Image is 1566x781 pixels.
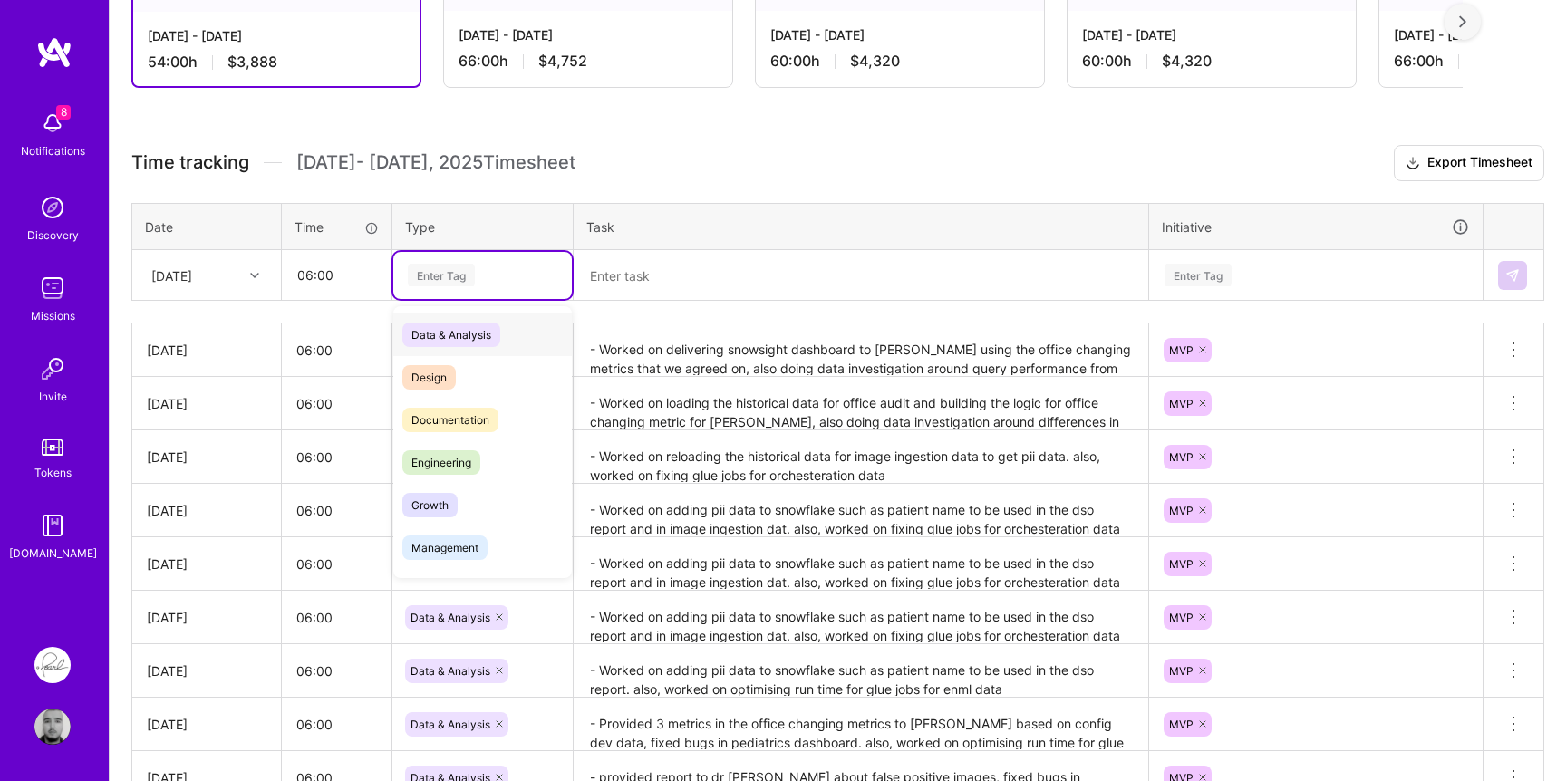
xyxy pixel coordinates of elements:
[282,433,391,481] input: HH:MM
[575,699,1146,749] textarea: - Provided 3 metrics in the office changing metrics to [PERSON_NAME] based on config dev data, fi...
[283,251,391,299] input: HH:MM
[39,387,67,406] div: Invite
[770,52,1029,71] div: 60:00 h
[21,141,85,160] div: Notifications
[1169,450,1194,464] span: MVP
[1162,52,1212,71] span: $4,320
[148,53,405,72] div: 54:00 h
[1169,343,1194,357] span: MVP
[575,486,1146,535] textarea: - Worked on adding pii data to snowflake such as patient name to be used in the dso report and in...
[34,189,71,226] img: discovery
[1082,52,1341,71] div: 60:00 h
[402,493,458,517] span: Growth
[132,203,282,250] th: Date
[296,151,575,174] span: [DATE] - [DATE] , 2025 Timesheet
[575,432,1146,482] textarea: - Worked on reloading the historical data for image ingestion data to get pii data. also, worked ...
[1169,611,1194,624] span: MVP
[147,448,266,467] div: [DATE]
[34,647,71,683] img: Pearl: Data Science Team
[411,664,490,678] span: Data & Analysis
[459,25,718,44] div: [DATE] - [DATE]
[402,323,500,347] span: Data & Analysis
[402,535,488,560] span: Management
[30,647,75,683] a: Pearl: Data Science Team
[1459,15,1466,28] img: right
[1406,154,1420,173] i: icon Download
[1162,217,1470,237] div: Initiative
[34,270,71,306] img: teamwork
[575,593,1146,642] textarea: - Worked on adding pii data to snowflake such as patient name to be used in the dso report and in...
[56,105,71,120] span: 8
[459,52,718,71] div: 66:00 h
[282,380,391,428] input: HH:MM
[411,718,490,731] span: Data & Analysis
[408,261,475,289] div: Enter Tag
[1505,268,1520,283] img: Submit
[34,507,71,544] img: guide book
[9,544,97,563] div: [DOMAIN_NAME]
[1169,557,1194,571] span: MVP
[1082,25,1341,44] div: [DATE] - [DATE]
[575,539,1146,589] textarea: - Worked on adding pii data to snowflake such as patient name to be used in the dso report and in...
[31,306,75,325] div: Missions
[1165,261,1232,289] div: Enter Tag
[27,226,79,245] div: Discovery
[392,203,574,250] th: Type
[575,646,1146,696] textarea: - Worked on adding pii data to snowflake such as patient name to be used in the dso report. also,...
[147,394,266,413] div: [DATE]
[227,53,277,72] span: $3,888
[147,608,266,627] div: [DATE]
[1394,145,1544,181] button: Export Timesheet
[411,611,490,624] span: Data & Analysis
[1169,718,1194,731] span: MVP
[282,487,391,535] input: HH:MM
[147,661,266,680] div: [DATE]
[147,554,266,574] div: [DATE]
[1169,504,1194,517] span: MVP
[402,365,456,390] span: Design
[147,715,266,734] div: [DATE]
[575,379,1146,429] textarea: - Worked on loading the historical data for office audit and building the logic for office changi...
[42,439,63,456] img: tokens
[282,540,391,588] input: HH:MM
[147,341,266,360] div: [DATE]
[1169,664,1194,678] span: MVP
[34,351,71,387] img: Invite
[850,52,900,71] span: $4,320
[36,36,72,69] img: logo
[282,700,391,748] input: HH:MM
[147,501,266,520] div: [DATE]
[34,105,71,141] img: bell
[770,25,1029,44] div: [DATE] - [DATE]
[295,217,379,236] div: Time
[34,709,71,745] img: User Avatar
[282,647,391,695] input: HH:MM
[1169,397,1194,410] span: MVP
[402,450,480,475] span: Engineering
[574,203,1149,250] th: Task
[148,26,405,45] div: [DATE] - [DATE]
[402,408,498,432] span: Documentation
[575,325,1146,375] textarea: - Worked on delivering snowsight dashboard to [PERSON_NAME] using the office changing metrics tha...
[30,709,75,745] a: User Avatar
[538,52,587,71] span: $4,752
[151,265,192,284] div: [DATE]
[282,593,391,641] input: HH:MM
[34,463,72,482] div: Tokens
[131,151,249,174] span: Time tracking
[250,271,259,280] i: icon Chevron
[282,326,391,374] input: HH:MM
